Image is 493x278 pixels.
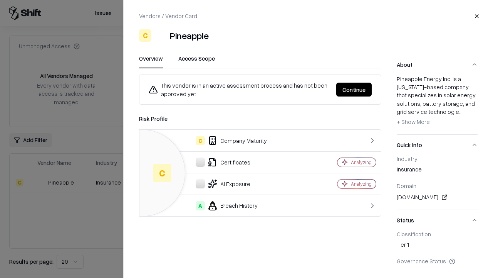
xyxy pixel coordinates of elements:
button: Status [397,210,478,231]
button: Quick Info [397,135,478,155]
span: ... [459,108,463,115]
div: Classification [397,231,478,237]
button: About [397,54,478,75]
div: [DOMAIN_NAME] [397,193,478,202]
div: Certificates [146,158,310,167]
div: Risk Profile [139,114,381,123]
div: insurance [397,165,478,176]
div: Domain [397,182,478,189]
div: This vendor is in an active assessment process and has not been approved yet. [149,81,330,98]
button: Overview [139,54,163,68]
button: Access Scope [178,54,215,68]
div: Analyzing [351,159,372,166]
button: Continue [336,83,372,97]
div: C [196,136,205,145]
div: Company Maturity [146,136,310,145]
p: Vendors / Vendor Card [139,12,197,20]
div: Breach History [146,201,310,210]
div: C [153,164,171,182]
div: AI Exposure [146,179,310,188]
div: Pineapple Energy Inc. is a [US_STATE]-based company that specializes in solar energy solutions, b... [397,75,478,128]
div: Analyzing [351,181,372,187]
div: Pineapple [170,29,209,42]
div: A [196,201,205,210]
div: Governance Status [397,258,478,264]
span: + Show More [397,118,430,125]
button: + Show More [397,116,430,128]
img: Pineapple [154,29,167,42]
div: C [139,29,151,42]
div: Tier 1 [397,241,478,251]
div: About [397,75,478,134]
div: Industry [397,155,478,162]
div: Quick Info [397,155,478,210]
